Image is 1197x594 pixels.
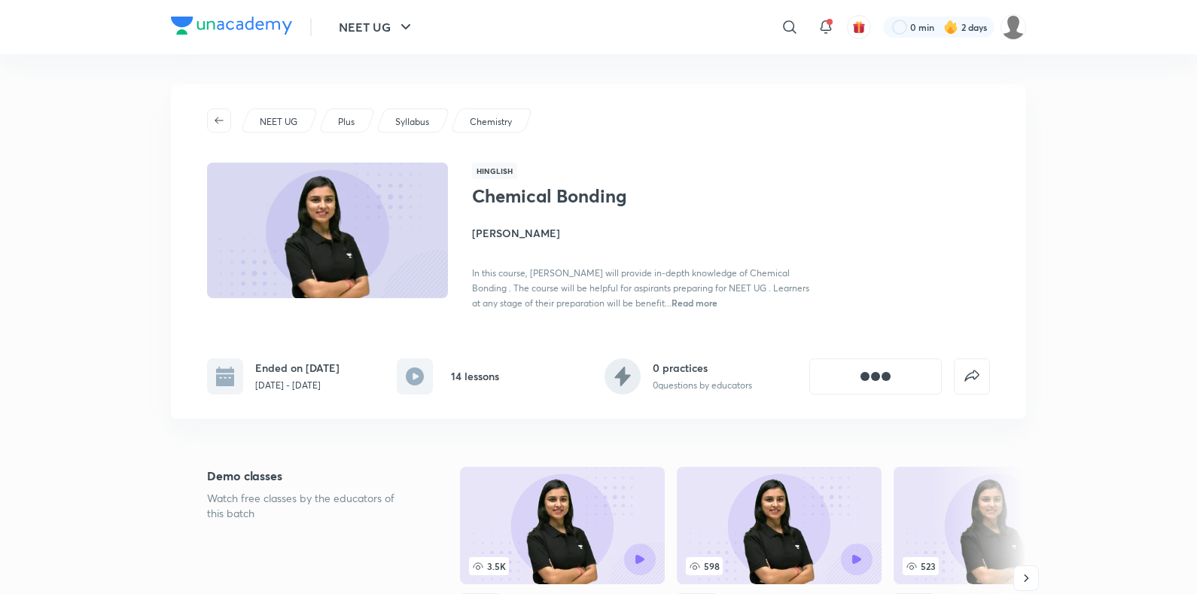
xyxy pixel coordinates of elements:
[451,368,499,384] h6: 14 lessons
[686,557,723,575] span: 598
[255,360,340,376] h6: Ended on [DATE]
[207,491,412,521] p: Watch free classes by the educators of this batch
[171,17,292,35] img: Company Logo
[336,115,358,129] a: Plus
[852,20,866,34] img: avatar
[954,358,990,394] button: false
[472,225,809,241] h4: [PERSON_NAME]
[653,379,752,392] p: 0 questions by educators
[468,115,515,129] a: Chemistry
[903,557,939,575] span: 523
[338,115,355,129] p: Plus
[257,115,300,129] a: NEET UG
[255,379,340,392] p: [DATE] - [DATE]
[395,115,429,129] p: Syllabus
[943,20,958,35] img: streak
[1001,14,1026,40] img: ANSHITA AGRAWAL
[809,358,942,394] button: [object Object]
[472,185,718,207] h1: Chemical Bonding
[470,115,512,129] p: Chemistry
[393,115,432,129] a: Syllabus
[205,161,450,300] img: Thumbnail
[847,15,871,39] button: avatar
[472,163,517,179] span: Hinglish
[260,115,297,129] p: NEET UG
[330,12,424,42] button: NEET UG
[207,467,412,485] h5: Demo classes
[653,360,752,376] h6: 0 practices
[472,267,809,309] span: In this course, [PERSON_NAME] will provide in-depth knowledge of Chemical Bonding . The course wi...
[672,297,717,309] span: Read more
[469,557,509,575] span: 3.5K
[171,17,292,38] a: Company Logo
